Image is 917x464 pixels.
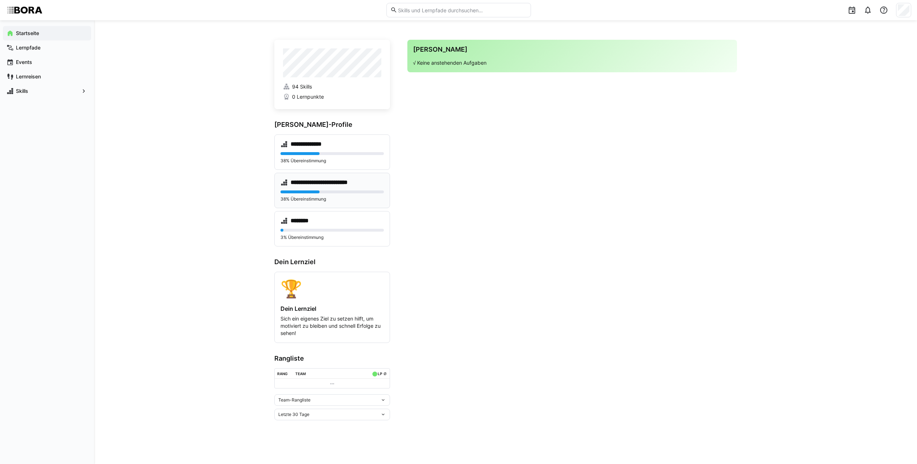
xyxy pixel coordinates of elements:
[274,258,390,266] h3: Dein Lernziel
[280,158,384,164] p: 38% Übereinstimmung
[280,315,384,337] p: Sich ein eigenes Ziel zu setzen hilft, um motiviert zu bleiben und schnell Erfolge zu sehen!
[413,46,731,53] h3: [PERSON_NAME]
[295,371,306,376] div: Team
[280,196,384,202] p: 38% Übereinstimmung
[292,83,312,90] span: 94 Skills
[274,355,390,362] h3: Rangliste
[292,93,324,100] span: 0 Lernpunkte
[283,83,381,90] a: 94 Skills
[280,278,384,299] div: 🏆
[397,7,527,13] input: Skills und Lernpfade durchsuchen…
[378,371,382,376] div: LP
[280,305,384,312] h4: Dein Lernziel
[277,371,288,376] div: Rang
[278,397,310,403] span: Team-Rangliste
[278,412,309,417] span: Letzte 30 Tage
[413,59,731,66] p: √ Keine anstehenden Aufgaben
[383,370,387,376] a: ø
[274,121,390,129] h3: [PERSON_NAME]-Profile
[280,235,384,240] p: 3% Übereinstimmung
